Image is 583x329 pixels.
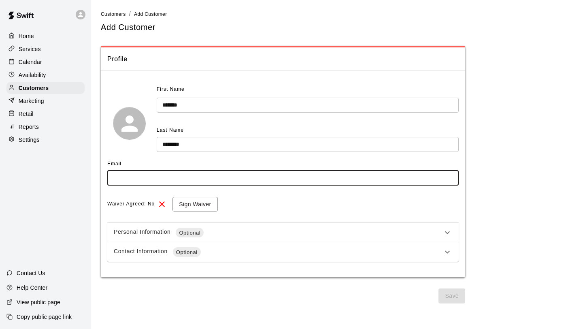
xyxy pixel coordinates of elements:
[173,248,201,256] span: Optional
[19,58,42,66] p: Calendar
[6,134,85,146] a: Settings
[129,10,131,18] li: /
[17,298,60,306] p: View public page
[107,242,459,262] div: Contact InformationOptional
[6,121,85,133] a: Reports
[19,71,46,79] p: Availability
[6,30,85,42] a: Home
[19,136,40,144] p: Settings
[107,223,459,242] div: Personal InformationOptional
[6,95,85,107] a: Marketing
[19,32,34,40] p: Home
[19,84,49,92] p: Customers
[17,269,45,277] p: Contact Us
[107,198,155,211] span: Waiver Agreed: No
[6,82,85,94] a: Customers
[19,97,44,105] p: Marketing
[6,56,85,68] a: Calendar
[107,54,459,64] span: Profile
[6,43,85,55] a: Services
[157,127,184,133] span: Last Name
[107,161,121,167] span: Email
[17,313,72,321] p: Copy public page link
[17,284,47,292] p: Help Center
[19,110,34,118] p: Retail
[114,228,443,237] div: Personal Information
[6,108,85,120] a: Retail
[101,22,155,33] h5: Add Customer
[176,229,204,237] span: Optional
[19,123,39,131] p: Reports
[157,83,185,96] span: First Name
[114,247,443,257] div: Contact Information
[134,11,167,17] span: Add Customer
[101,10,573,19] nav: breadcrumb
[172,197,217,212] button: Sign Waiver
[101,11,126,17] a: Customers
[19,45,41,53] p: Services
[6,69,85,81] a: Availability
